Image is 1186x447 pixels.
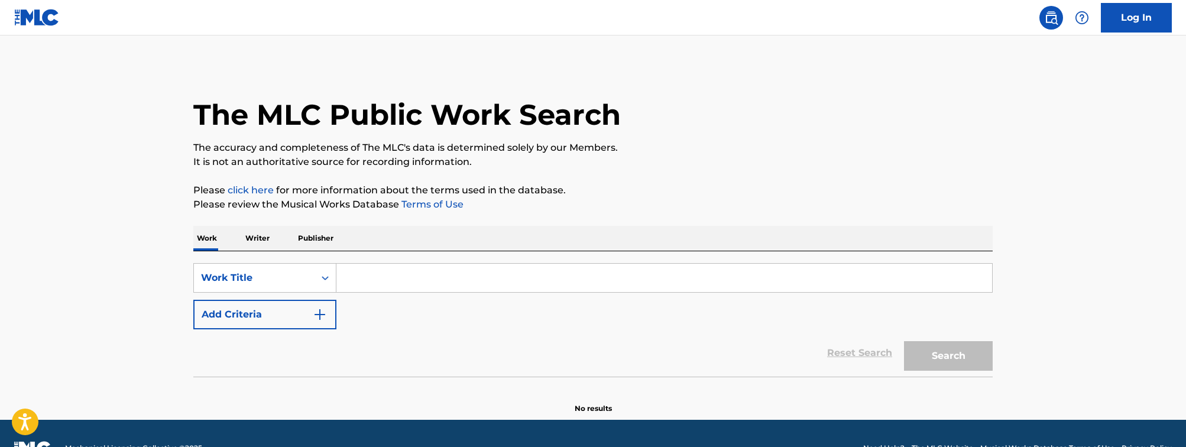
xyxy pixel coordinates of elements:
[1075,11,1089,25] img: help
[575,389,612,414] p: No results
[313,307,327,322] img: 9d2ae6d4665cec9f34b9.svg
[1127,390,1186,447] iframe: Chat Widget
[242,226,273,251] p: Writer
[1039,6,1063,30] a: Public Search
[201,271,307,285] div: Work Title
[228,184,274,196] a: click here
[399,199,464,210] a: Terms of Use
[193,141,993,155] p: The accuracy and completeness of The MLC's data is determined solely by our Members.
[1070,6,1094,30] div: Help
[193,263,993,377] form: Search Form
[193,300,336,329] button: Add Criteria
[193,97,621,132] h1: The MLC Public Work Search
[193,197,993,212] p: Please review the Musical Works Database
[294,226,337,251] p: Publisher
[193,183,993,197] p: Please for more information about the terms used in the database.
[193,226,221,251] p: Work
[1101,3,1172,33] a: Log In
[193,155,993,169] p: It is not an authoritative source for recording information.
[14,9,60,26] img: MLC Logo
[1044,11,1058,25] img: search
